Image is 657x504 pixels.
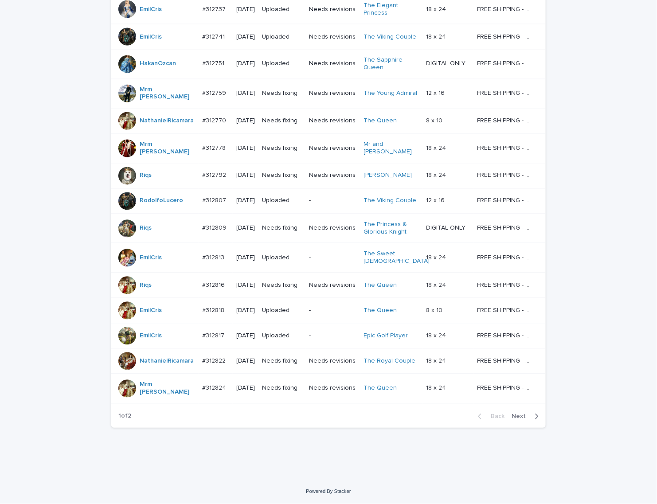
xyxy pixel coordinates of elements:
p: #312824 [202,383,228,392]
p: DIGITAL ONLY [426,59,468,68]
p: FREE SHIPPING - preview in 1-2 business days, after your approval delivery will take 5-10 b.d. [477,88,533,98]
p: Uploaded [262,6,302,13]
p: [DATE] [236,332,255,340]
p: FREE SHIPPING - preview in 1-2 business days, after your approval delivery will take 5-10 b.d. [477,305,533,315]
a: Riqs [140,225,152,232]
p: #312770 [202,116,228,125]
tr: EmilCris #312813#312813 [DATE]Uploaded-The Sweet [DEMOGRAPHIC_DATA] 18 x 2418 x 24 FREE SHIPPING ... [111,243,546,273]
a: The Viking Couple [364,197,417,205]
p: #312816 [202,280,227,289]
p: Uploaded [262,197,302,205]
p: Uploaded [262,60,302,68]
p: 8 x 10 [426,116,445,125]
p: [DATE] [236,60,255,68]
tr: RodolfoLucero #312807#312807 [DATE]Uploaded-The Viking Couple 12 x 1612 x 16 FREE SHIPPING - prev... [111,188,546,214]
a: The Queen [364,282,397,289]
a: The Queen [364,385,397,392]
p: Needs fixing [262,282,302,289]
p: Needs fixing [262,225,302,232]
a: The Queen [364,117,397,125]
p: [DATE] [236,145,255,152]
p: Needs revisions [309,225,356,232]
a: Riqs [140,172,152,180]
span: Next [512,414,531,420]
a: RodolfoLucero [140,197,183,205]
a: Mrm [PERSON_NAME] [140,86,195,102]
p: #312737 [202,4,227,13]
p: Needs revisions [309,385,356,392]
tr: NathanielRicamara #312822#312822 [DATE]Needs fixingNeeds revisionsThe Royal Couple 18 x 2418 x 24... [111,348,546,374]
p: FREE SHIPPING - preview in 1-2 business days, after your approval delivery will take 5-10 b.d. [477,253,533,262]
p: Uploaded [262,307,302,315]
p: - [309,307,356,315]
p: Needs fixing [262,145,302,152]
a: NathanielRicamara [140,117,194,125]
a: Epic Golf Player [364,332,408,340]
p: 12 x 16 [426,195,447,205]
p: #312817 [202,331,226,340]
p: Needs revisions [309,117,356,125]
p: Needs fixing [262,172,302,180]
a: Mr and [PERSON_NAME] [364,141,419,156]
p: [DATE] [236,282,255,289]
a: The Royal Couple [364,358,416,365]
tr: Riqs #312792#312792 [DATE]Needs fixingNeeds revisions[PERSON_NAME] 18 x 2418 x 24 FREE SHIPPING -... [111,163,546,188]
tr: EmilCris #312818#312818 [DATE]Uploaded-The Queen 8 x 108 x 10 FREE SHIPPING - preview in 1-2 busi... [111,298,546,323]
p: Needs fixing [262,90,302,98]
p: FREE SHIPPING - preview in 1-2 business days, after your approval delivery will take 5-10 b.d. [477,31,533,41]
p: FREE SHIPPING - preview in 1-2 business days, after your approval delivery will take 5-10 b.d. [477,170,533,180]
p: FREE SHIPPING - preview in 1-2 business days, after your approval delivery will take 5-10 b.d. [477,195,533,205]
a: EmilCris [140,6,162,13]
p: FREE SHIPPING - preview in 1-2 business days, after your approval delivery will take 5-10 b.d. [477,143,533,152]
p: Needs fixing [262,358,302,365]
a: EmilCris [140,307,162,315]
a: Riqs [140,282,152,289]
p: #312792 [202,170,228,180]
p: 18 x 24 [426,356,448,365]
tr: Mrm [PERSON_NAME] #312778#312778 [DATE]Needs fixingNeeds revisionsMr and [PERSON_NAME] 18 x 2418 ... [111,134,546,164]
p: [DATE] [236,90,255,98]
p: 18 x 24 [426,253,448,262]
p: FREE SHIPPING - preview in 1-2 business days, after your approval delivery will take 5-10 b.d. [477,331,533,340]
p: 18 x 24 [426,383,448,392]
tr: HakanOzcan #312751#312751 [DATE]UploadedNeeds revisionsThe Sapphire Queen DIGITAL ONLYDIGITAL ONL... [111,49,546,79]
span: Back [485,414,504,420]
p: FREE SHIPPING - preview in 1-2 business days, after your approval delivery will take 5-10 b.d. [477,59,533,68]
p: 18 x 24 [426,280,448,289]
p: Uploaded [262,33,302,41]
p: - [309,332,356,340]
p: [DATE] [236,254,255,262]
a: The Queen [364,307,397,315]
p: Needs revisions [309,145,356,152]
a: The Elegant Princess [364,2,419,17]
p: Needs revisions [309,282,356,289]
a: The Princess & Glorious Knight [364,221,419,236]
p: #312807 [202,195,228,205]
p: #312822 [202,356,227,365]
p: Needs revisions [309,33,356,41]
p: 18 x 24 [426,31,448,41]
p: [DATE] [236,358,255,365]
button: Back [471,413,508,421]
p: Needs fixing [262,117,302,125]
p: Needs revisions [309,60,356,68]
p: [DATE] [236,197,255,205]
p: Needs revisions [309,358,356,365]
p: Needs fixing [262,385,302,392]
button: Next [508,413,546,421]
a: [PERSON_NAME] [364,172,412,180]
tr: Mrm [PERSON_NAME] #312824#312824 [DATE]Needs fixingNeeds revisionsThe Queen 18 x 2418 x 24 FREE S... [111,374,546,403]
p: DIGITAL ONLY [426,223,468,232]
p: [DATE] [236,6,255,13]
a: The Viking Couple [364,33,417,41]
p: #312809 [202,223,228,232]
a: Mrm [PERSON_NAME] [140,141,195,156]
p: FREE SHIPPING - preview in 1-2 business days, after your approval delivery will take 5-10 b.d. [477,4,533,13]
p: #312813 [202,253,226,262]
p: #312759 [202,88,228,98]
p: 18 x 24 [426,331,448,340]
p: Uploaded [262,332,302,340]
p: #312778 [202,143,227,152]
p: FREE SHIPPING - preview in 1-2 business days, after your approval delivery will take 5-10 b.d. [477,280,533,289]
tr: Mrm [PERSON_NAME] #312759#312759 [DATE]Needs fixingNeeds revisionsThe Young Admiral 12 x 1612 x 1... [111,79,546,109]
